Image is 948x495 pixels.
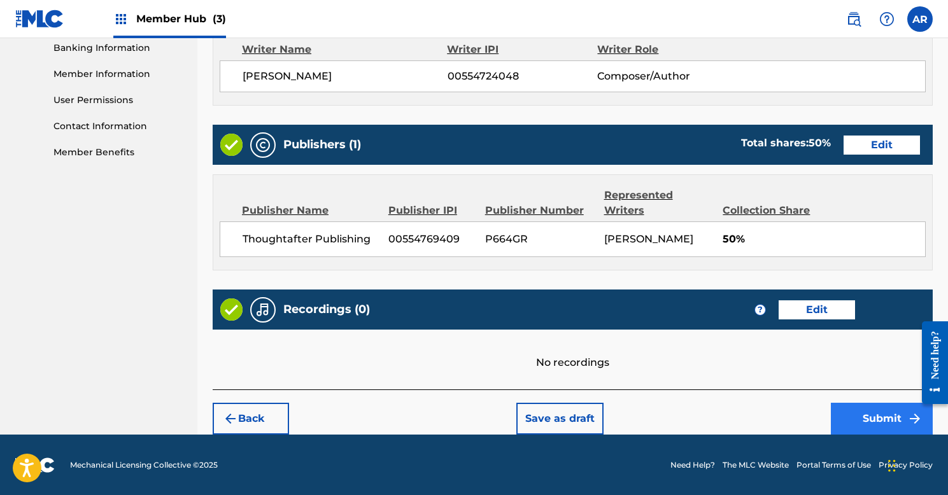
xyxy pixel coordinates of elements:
img: logo [15,457,55,473]
span: 00554769409 [388,232,476,247]
div: User Menu [907,6,933,32]
span: (3) [213,13,226,25]
span: 00554724048 [448,69,598,84]
span: Thoughtafter Publishing [243,232,379,247]
div: Writer Role [597,42,734,57]
img: Publishers [255,137,271,153]
img: help [879,11,895,27]
a: Banking Information [53,41,182,55]
a: User Permissions [53,94,182,107]
img: Recordings [255,302,271,317]
iframe: Chat Widget [884,434,948,495]
div: Drag [888,447,896,485]
div: Publisher Name [242,203,379,218]
div: Writer Name [242,42,447,57]
span: Mechanical Licensing Collective © 2025 [70,459,218,471]
a: Need Help? [670,459,715,471]
span: P664GR [485,232,595,247]
button: Back [213,403,289,435]
a: The MLC Website [723,459,789,471]
div: Publisher IPI [388,203,476,218]
img: search [846,11,861,27]
img: Valid [220,134,243,156]
div: Collection Share [723,203,825,218]
span: Composer/Author [597,69,733,84]
a: Portal Terms of Use [796,459,871,471]
span: ? [755,305,765,315]
img: Top Rightsholders [113,11,129,27]
img: 7ee5dd4eb1f8a8e3ef2f.svg [223,411,238,426]
a: Contact Information [53,120,182,133]
img: MLC Logo [15,10,64,28]
a: Privacy Policy [879,459,933,471]
a: Member Information [53,67,182,81]
div: No recordings [213,330,933,370]
button: Edit [844,136,920,155]
span: 50% [723,232,925,247]
button: Submit [831,403,933,435]
h5: Recordings (0) [283,302,370,317]
span: Member Hub [136,11,226,26]
iframe: Resource Center [912,309,948,417]
h5: Publishers (1) [283,137,361,152]
div: Total shares: [741,136,831,151]
span: [PERSON_NAME] [604,233,693,245]
div: Publisher Number [485,203,595,218]
div: Help [874,6,900,32]
span: 50 % [809,137,831,149]
a: Public Search [841,6,867,32]
button: Edit [779,300,855,319]
button: Save as draft [516,403,604,435]
div: Writer IPI [447,42,597,57]
span: [PERSON_NAME] [243,69,448,84]
a: Member Benefits [53,146,182,159]
img: Valid [220,298,243,321]
img: f7272a7cc735f4ea7f67.svg [907,411,923,426]
div: Represented Writers [604,188,714,218]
